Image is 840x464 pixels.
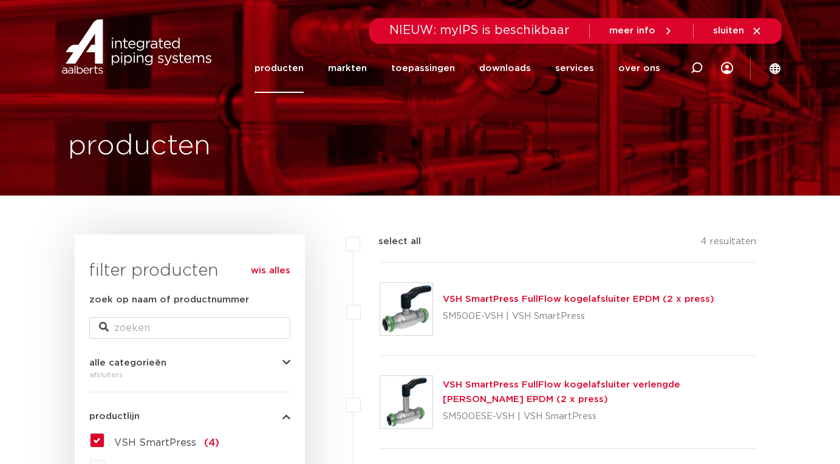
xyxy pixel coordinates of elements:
span: (4) [204,438,219,448]
a: toepassingen [391,44,455,93]
button: alle categorieën [89,358,290,367]
a: sluiten [713,26,762,36]
p: SM500ESE-VSH | VSH SmartPress [443,407,757,426]
div: my IPS [721,44,733,93]
h3: filter producten [89,259,290,283]
p: 4 resultaten [700,234,756,253]
nav: Menu [254,44,660,93]
div: afsluiters [89,367,290,382]
input: zoeken [89,317,290,339]
label: select all [360,234,421,249]
a: meer info [609,26,674,36]
span: NIEUW: myIPS is beschikbaar [389,24,570,36]
button: productlijn [89,412,290,421]
img: Thumbnail for VSH SmartPress FullFlow kogelafsluiter EPDM (2 x press) [380,283,432,335]
a: VSH SmartPress FullFlow kogelafsluiter verlengde [PERSON_NAME] EPDM (2 x press) [443,380,680,404]
span: alle categorieën [89,358,166,367]
h1: producten [68,127,211,166]
a: VSH SmartPress FullFlow kogelafsluiter EPDM (2 x press) [443,295,714,304]
span: VSH SmartPress [114,438,196,448]
img: Thumbnail for VSH SmartPress FullFlow kogelafsluiter verlengde spindel EPDM (2 x press) [380,376,432,428]
span: productlijn [89,412,140,421]
a: markten [328,44,367,93]
span: meer info [609,26,655,35]
a: over ons [618,44,660,93]
a: wis alles [251,264,290,278]
p: SM500E-VSH | VSH SmartPress [443,307,714,326]
label: zoek op naam of productnummer [89,293,249,307]
span: sluiten [713,26,744,35]
a: services [555,44,594,93]
a: downloads [479,44,531,93]
a: producten [254,44,304,93]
